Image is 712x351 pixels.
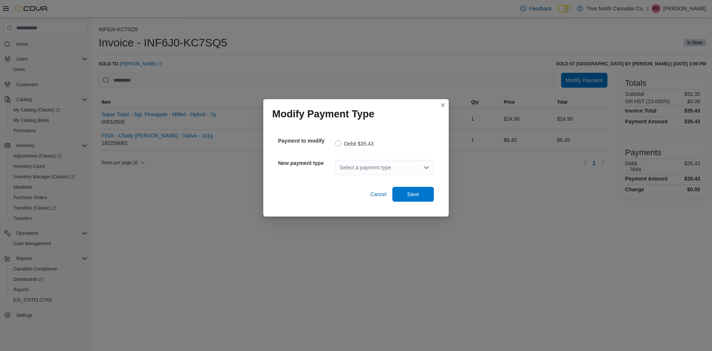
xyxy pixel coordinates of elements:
input: Accessible screen reader label [340,163,340,172]
span: Save [407,191,419,198]
span: Cancel [370,191,386,198]
h5: New payment type [278,156,334,170]
h5: Payment to modify [278,133,334,148]
button: Open list of options [423,165,429,170]
button: Save [392,187,434,202]
button: Cancel [367,187,389,202]
label: Debit $35.43 [335,139,373,148]
button: Closes this modal window [438,101,447,110]
h1: Modify Payment Type [272,108,375,120]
